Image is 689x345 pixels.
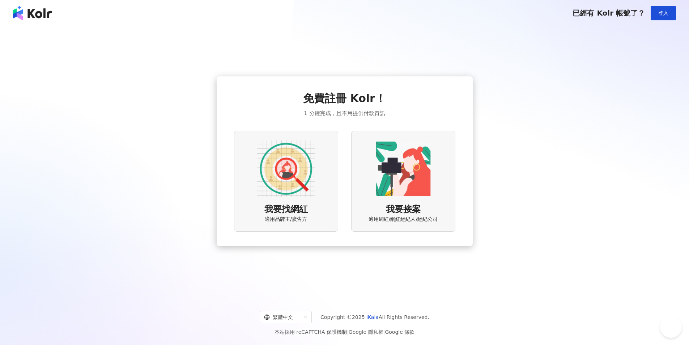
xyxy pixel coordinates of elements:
[374,140,432,198] img: KOL identity option
[386,203,421,216] span: 我要接案
[349,329,383,335] a: Google 隱私權
[13,6,52,20] img: logo
[366,314,379,320] a: iKala
[369,216,438,223] span: 適用網紅/網紅經紀人/經紀公司
[303,91,386,106] span: 免費註冊 Kolr！
[257,140,315,198] img: AD identity option
[265,216,307,223] span: 適用品牌主/廣告方
[573,9,645,17] span: 已經有 Kolr 帳號了？
[264,203,308,216] span: 我要找網紅
[383,329,385,335] span: |
[385,329,414,335] a: Google 條款
[320,313,429,321] span: Copyright © 2025 All Rights Reserved.
[651,6,676,20] button: 登入
[275,328,414,336] span: 本站採用 reCAPTCHA 保護機制
[347,329,349,335] span: |
[264,311,301,323] div: 繁體中文
[304,109,385,118] span: 1 分鐘完成，且不用提供付款資訊
[660,316,682,338] iframe: Help Scout Beacon - Open
[658,10,668,16] span: 登入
